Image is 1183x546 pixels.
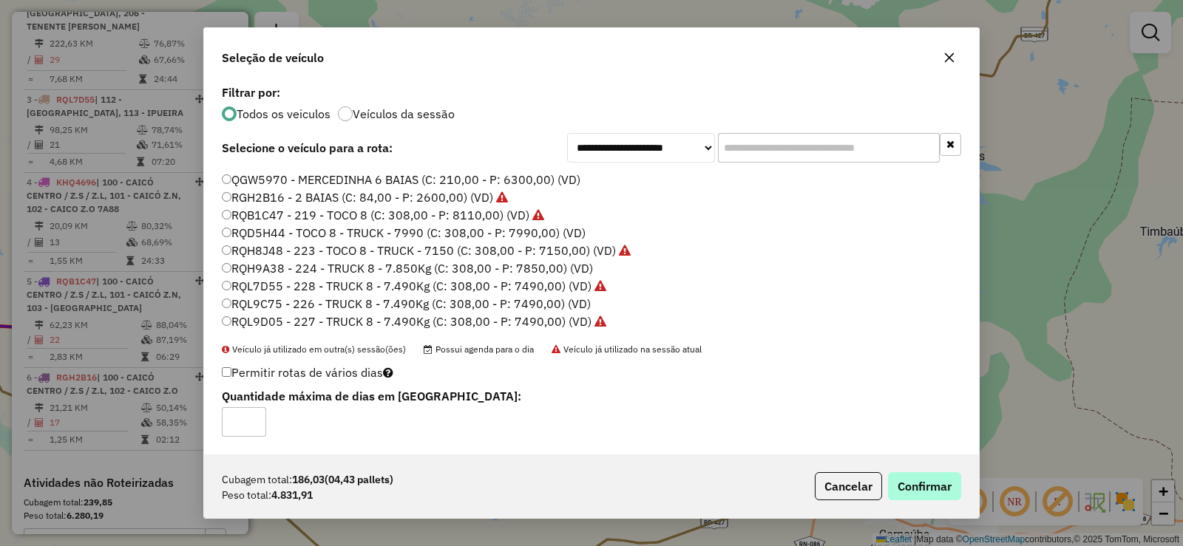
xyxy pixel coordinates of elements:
span: Possui agenda para o dia [424,344,534,355]
span: Cubagem total: [222,472,292,488]
label: RQH9A38 - 224 - TRUCK 8 - 7.850Kg (C: 308,00 - P: 7850,00) (VD) [222,259,593,277]
label: RQD5H44 - TOCO 8 - TRUCK - 7990 (C: 308,00 - P: 7990,00) (VD) [222,224,586,242]
i: Veículo já utilizado na sessão atual [496,191,508,203]
span: Peso total: [222,488,271,503]
label: RQL9C75 - 226 - TRUCK 8 - 7.490Kg (C: 308,00 - P: 7490,00) (VD) [222,295,591,313]
input: RQL7D55 - 228 - TRUCK 8 - 7.490Kg (C: 308,00 - P: 7490,00) (VD) [222,281,231,290]
strong: 4.831,91 [271,488,313,503]
i: Selecione pelo menos um veículo [383,366,393,378]
input: RQL9C75 - 226 - TRUCK 8 - 7.490Kg (C: 308,00 - P: 7490,00) (VD) [222,298,231,308]
label: Filtrar por: [222,83,961,101]
label: RQH8J48 - 223 - TOCO 8 - TRUCK - 7150 (C: 308,00 - P: 7150,00) (VD) [222,242,631,259]
label: RGH2B16 - 2 BAIAS (C: 84,00 - P: 2600,00) (VD) [222,188,508,206]
span: Seleção de veículo [222,49,324,66]
i: Veículo já utilizado na sessão atual [532,209,544,221]
label: Veículos da sessão [353,108,455,120]
label: RQL7D55 - 228 - TRUCK 8 - 7.490Kg (C: 308,00 - P: 7490,00) (VD) [222,277,606,295]
input: RQH9A38 - 224 - TRUCK 8 - 7.850Kg (C: 308,00 - P: 7850,00) (VD) [222,263,231,273]
input: RGH2B16 - 2 BAIAS (C: 84,00 - P: 2600,00) (VD) [222,192,231,202]
label: Todos os veiculos [237,108,331,120]
label: RQB1C47 - 219 - TOCO 8 (C: 308,00 - P: 8110,00) (VD) [222,206,544,224]
i: Veículo já utilizado na sessão atual [619,245,631,256]
strong: Selecione o veículo para a rota: [222,140,393,155]
label: Quantidade máxima de dias em [GEOGRAPHIC_DATA]: [222,387,709,405]
button: Cancelar [815,472,882,500]
i: Veículo já utilizado na sessão atual [594,280,606,292]
button: Confirmar [888,472,961,500]
label: Permitir rotas de vários dias [222,358,393,386]
input: QGW5970 - MERCEDINHA 6 BAIAS (C: 210,00 - P: 6300,00) (VD) [222,174,231,184]
input: RQL9D05 - 227 - TRUCK 8 - 7.490Kg (C: 308,00 - P: 7490,00) (VD) [222,316,231,326]
span: (04,43 pallets) [325,473,393,486]
span: Veículo já utilizado em outra(s) sessão(ões) [222,344,406,355]
label: RQL9D05 - 227 - TRUCK 8 - 7.490Kg (C: 308,00 - P: 7490,00) (VD) [222,313,606,330]
input: RQB1C47 - 219 - TOCO 8 (C: 308,00 - P: 8110,00) (VD) [222,210,231,219]
input: RQD5H44 - TOCO 8 - TRUCK - 7990 (C: 308,00 - P: 7990,00) (VD) [222,228,231,237]
input: Permitir rotas de vários dias [222,367,231,377]
label: QGW5970 - MERCEDINHA 6 BAIAS (C: 210,00 - P: 6300,00) (VD) [222,171,580,188]
i: Veículo já utilizado na sessão atual [594,315,606,327]
span: Veículo já utilizado na sessão atual [552,344,702,355]
input: RQH8J48 - 223 - TOCO 8 - TRUCK - 7150 (C: 308,00 - P: 7150,00) (VD) [222,245,231,255]
strong: 186,03 [292,472,393,488]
